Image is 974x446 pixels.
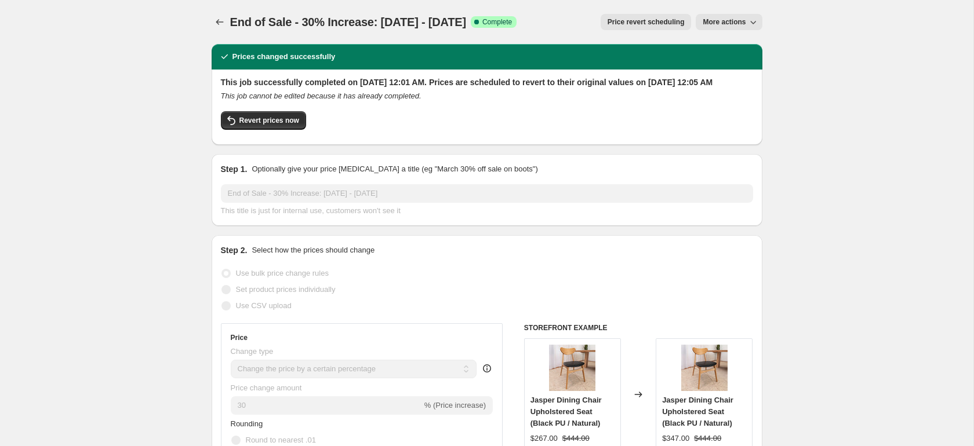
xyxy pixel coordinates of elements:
[694,433,721,444] strike: $444.00
[562,433,590,444] strike: $444.00
[231,383,302,392] span: Price change amount
[221,111,306,130] button: Revert prices now
[236,285,336,294] span: Set product prices individually
[252,163,537,175] p: Optionally give your price [MEDICAL_DATA] a title (eg "March 30% off sale on boots")
[221,244,248,256] h2: Step 2.
[236,301,292,310] span: Use CSV upload
[482,17,512,27] span: Complete
[703,17,746,27] span: More actions
[696,14,762,30] button: More actions
[221,76,753,88] h2: This job successfully completed on [DATE] 12:01 AM. Prices are scheduled to revert to their origi...
[662,433,689,444] div: $347.00
[221,92,421,100] i: This job cannot be edited because it has already completed.
[608,17,685,27] span: Price revert scheduling
[231,396,422,415] input: -15
[524,323,753,332] h6: STOREFRONT EXAMPLE
[221,163,248,175] h2: Step 1.
[530,396,602,427] span: Jasper Dining Chair Upholstered Seat (Black PU / Natural)
[424,401,486,410] span: % (Price increase)
[231,333,248,342] h3: Price
[246,436,316,444] span: Round to nearest .01
[231,419,263,428] span: Rounding
[239,116,299,125] span: Revert prices now
[662,396,733,427] span: Jasper Dining Chair Upholstered Seat (Black PU / Natural)
[681,345,728,391] img: 1_c8d08784-5274-4e85-aab1-a5cc99cb3030_80x.jpg
[530,433,558,444] div: $267.00
[549,345,595,391] img: 1_c8d08784-5274-4e85-aab1-a5cc99cb3030_80x.jpg
[252,244,375,256] p: Select how the prices should change
[221,206,401,215] span: This title is just for internal use, customers won't see it
[221,184,753,203] input: 30% off holiday sale
[212,14,228,30] button: Price change jobs
[230,16,466,28] span: End of Sale - 30% Increase: [DATE] - [DATE]
[481,363,493,374] div: help
[232,51,336,63] h2: Prices changed successfully
[236,269,329,277] span: Use bulk price change rules
[601,14,692,30] button: Price revert scheduling
[231,347,274,356] span: Change type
